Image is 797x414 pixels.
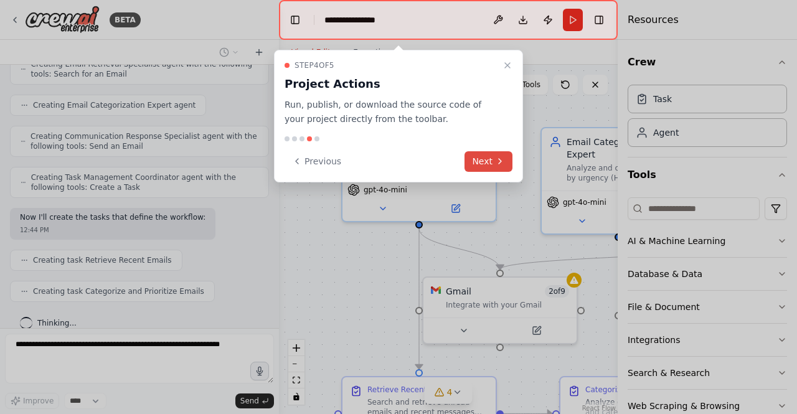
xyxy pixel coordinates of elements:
[285,151,349,172] button: Previous
[285,98,498,126] p: Run, publish, or download the source code of your project directly from the toolbar.
[465,151,512,172] button: Next
[285,75,498,93] h3: Project Actions
[286,11,304,29] button: Hide left sidebar
[500,58,515,73] button: Close walkthrough
[295,60,334,70] span: Step 4 of 5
